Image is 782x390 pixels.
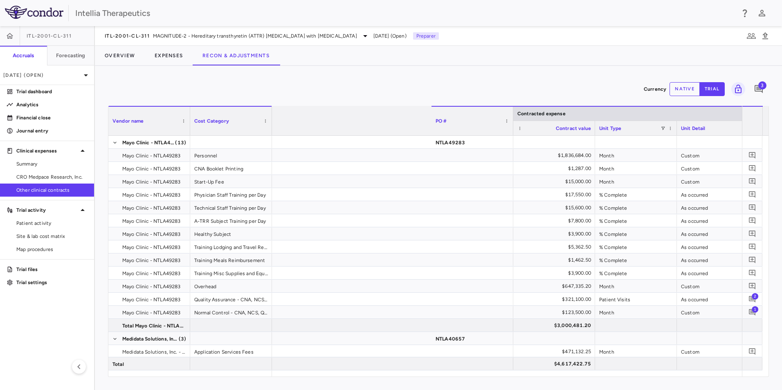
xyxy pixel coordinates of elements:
p: Clinical expenses [16,147,78,155]
div: Month [595,175,677,188]
button: Recon & Adjustments [193,46,279,65]
div: Custom [677,162,759,175]
span: Total [112,358,124,371]
svg: Add comment [748,295,756,303]
svg: Add comment [748,204,756,211]
div: $3,000,481.20 [521,319,591,332]
span: Medidata Solutions, Inc. - NTLA40657 [122,345,185,359]
span: CRO Medpace Research, Inc. [16,173,88,181]
span: Unit Detail [681,126,706,131]
span: Mayo Clinic - NTLA49283 [122,241,180,254]
span: Contract value [556,126,591,131]
span: Mayo Clinic - NTLA49283 [122,149,180,162]
p: Trial activity [16,206,78,214]
div: $3,900.00 [521,227,591,240]
svg: Add comment [754,84,764,94]
span: Mayo Clinic - NTLA49283 [122,306,180,319]
span: Summary [16,160,88,168]
button: Add comment [747,280,758,291]
div: Physician Staff Training per Day [190,188,272,201]
div: As occurred [677,214,759,227]
svg: Add comment [748,177,756,185]
div: Normal Control - CNA, NCS, QST, PHT [190,306,272,318]
span: Mayo Clinic - NTLA49283 [122,267,180,280]
div: Custom [677,280,759,292]
div: $17,550.00 [521,188,591,201]
p: [DATE] (Open) [3,72,81,79]
p: Journal entry [16,127,88,134]
div: Month [595,280,677,292]
div: % Complete [595,253,677,266]
div: Personnel [190,149,272,161]
div: As occurred [677,293,759,305]
p: Trial dashboard [16,88,88,95]
div: Application Services Fees [190,345,272,358]
div: $321,100.00 [521,293,591,306]
span: (3) [179,332,186,345]
svg: Add comment [748,243,756,251]
svg: Add comment [748,269,756,277]
span: Mayo Clinic - NTLA49283 [122,136,174,149]
span: Unit Type [599,126,621,131]
div: $123,500.00 [521,306,591,319]
div: Training Lodging and Travel Reimbursement [190,240,272,253]
div: $647,335.20 [521,280,591,293]
span: Total Mayo Clinic - NTLA49283 [122,319,185,332]
button: Add comment [747,150,758,161]
button: Overview [95,46,145,65]
div: As occurred [677,188,759,201]
div: $15,000.00 [521,175,591,188]
div: NTLA40657 [431,332,513,345]
span: ITL-2001-CL-311 [27,33,72,39]
button: Add comment [747,163,758,174]
div: $15,600.00 [521,201,591,214]
span: Mayo Clinic - NTLA49283 [122,188,180,202]
div: $1,287.00 [521,162,591,175]
div: % Complete [595,267,677,279]
div: $471,132.25 [521,345,591,358]
button: trial [699,82,725,96]
span: Mayo Clinic - NTLA49283 [122,162,180,175]
h6: Forecasting [56,52,85,59]
svg: Add comment [748,308,756,316]
div: % Complete [595,201,677,214]
span: 1 [752,306,758,312]
button: Add comment [747,189,758,200]
svg: Add comment [748,256,756,264]
h6: Accruals [13,52,34,59]
button: Add comment [747,241,758,252]
button: Add comment [747,346,758,357]
span: Mayo Clinic - NTLA49283 [122,215,180,228]
div: % Complete [595,240,677,253]
div: Month [595,149,677,161]
span: Patient activity [16,220,88,227]
button: Add comment [747,202,758,213]
svg: Add comment [748,347,756,355]
div: As occurred [677,267,759,279]
span: Vendor name [112,118,144,124]
p: Trial settings [16,279,88,286]
svg: Add comment [748,164,756,172]
div: Start-Up Fee [190,175,272,188]
button: Add comment [747,215,758,226]
span: MAGNITUDE-2 - Hereditary transthyretin (ATTR) [MEDICAL_DATA] with [MEDICAL_DATA] [153,32,357,40]
span: Contracted expense [517,111,566,117]
div: $3,900.00 [521,267,591,280]
button: native [670,82,700,96]
div: Intellia Therapeutics [75,7,735,19]
button: Add comment [747,294,758,305]
button: Add comment [752,82,766,96]
p: Preparer [413,32,439,40]
svg: Add comment [748,282,756,290]
div: Quality Assurance - CNA, NCS, QST, PHT [190,293,272,305]
svg: Add comment [748,230,756,238]
button: Add comment [747,176,758,187]
span: Other clinical contracts [16,186,88,194]
p: Analytics [16,101,88,108]
span: (13) [175,136,186,149]
div: Custom [677,306,759,318]
div: Month [595,345,677,358]
div: Overhead [190,280,272,292]
div: $1,836,684.00 [521,149,591,162]
span: ITL-2001-CL-311 [105,33,150,39]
